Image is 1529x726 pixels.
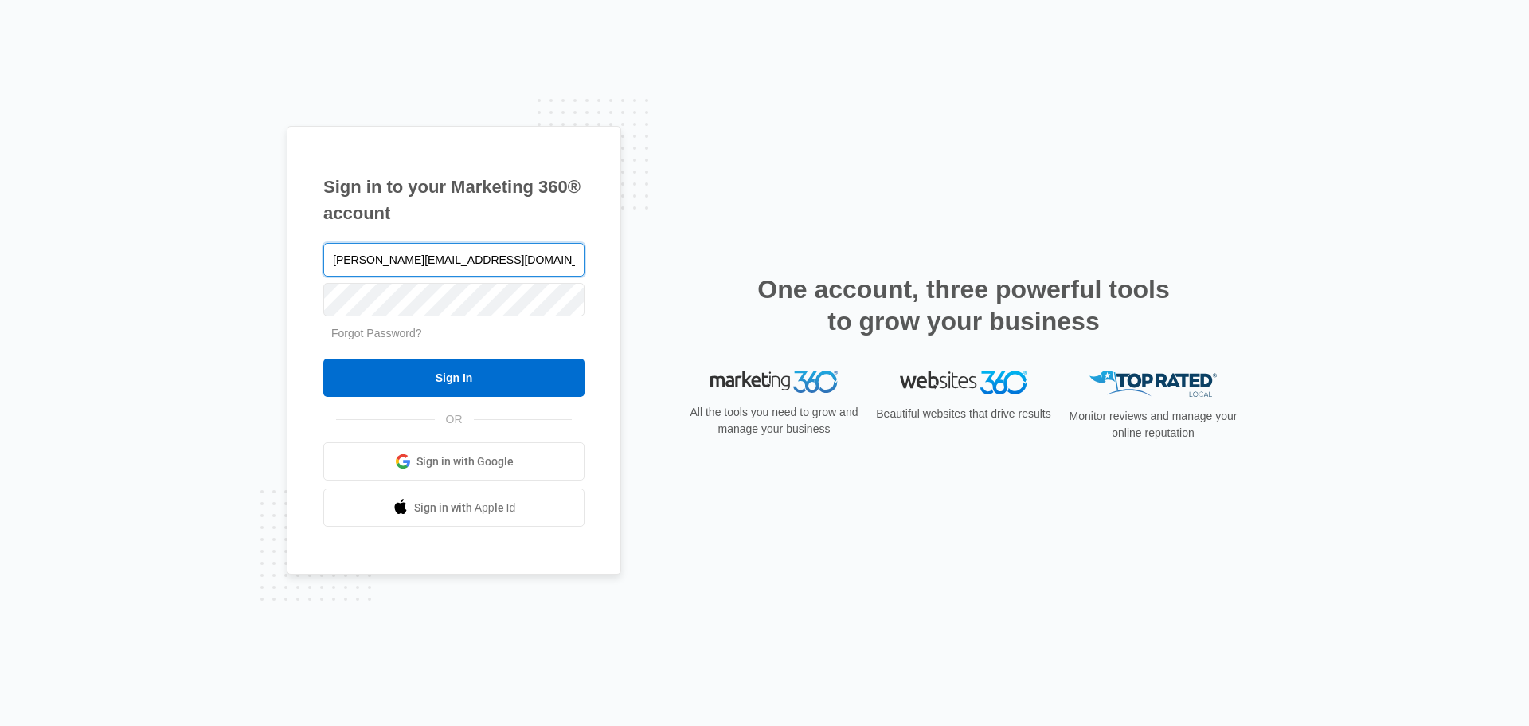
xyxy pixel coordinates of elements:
p: Beautiful websites that drive results [874,406,1053,422]
input: Sign In [323,359,585,397]
span: Sign in with Google [416,453,514,470]
a: Forgot Password? [331,327,422,339]
span: OR [435,411,474,428]
span: Sign in with Apple Id [414,500,516,516]
img: Marketing 360 [710,371,838,393]
a: Sign in with Apple Id [323,489,585,527]
h2: One account, three powerful tools to grow your business [753,273,1175,337]
p: All the tools you need to grow and manage your business [685,404,863,438]
input: Email [323,243,585,277]
p: Monitor reviews and manage your online reputation [1064,408,1242,441]
img: Websites 360 [900,371,1027,394]
h1: Sign in to your Marketing 360® account [323,174,585,226]
a: Sign in with Google [323,442,585,481]
img: Top Rated Local [1089,371,1217,397]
